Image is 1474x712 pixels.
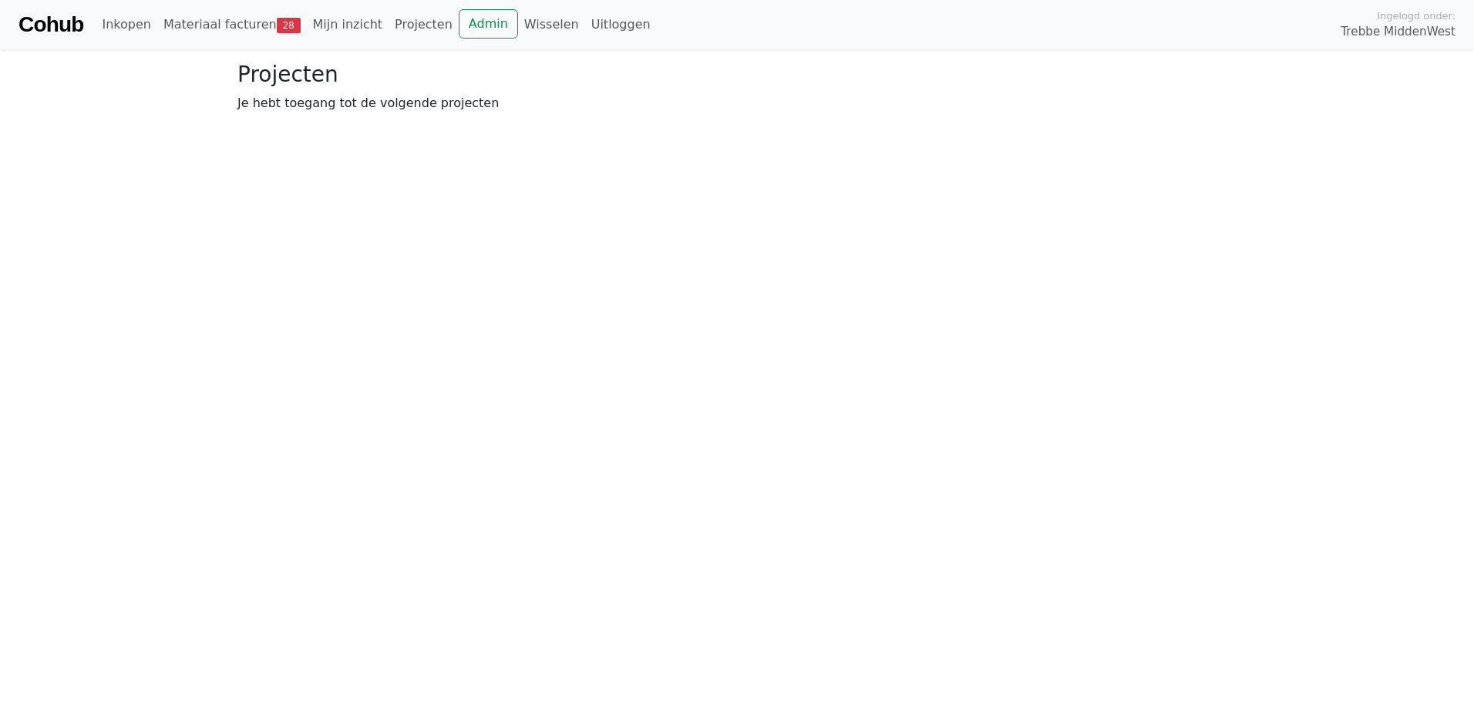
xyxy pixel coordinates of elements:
[307,9,389,40] a: Mijn inzicht
[518,9,585,40] a: Wisselen
[585,9,657,40] a: Uitloggen
[1377,8,1455,23] span: Ingelogd onder:
[96,9,156,40] a: Inkopen
[237,94,1237,113] p: Je hebt toegang tot de volgende projecten
[1341,23,1455,41] span: Trebbe MiddenWest
[389,9,459,40] a: Projecten
[237,62,1237,88] h3: Projecten
[157,9,307,40] a: Materiaal facturen28
[459,9,518,39] a: Admin
[19,6,83,43] a: Cohub
[277,18,301,33] span: 28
